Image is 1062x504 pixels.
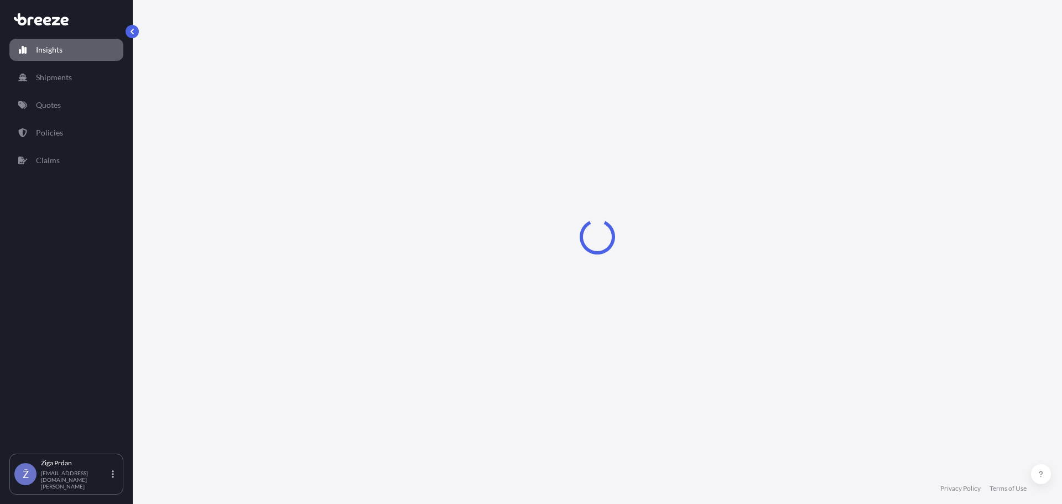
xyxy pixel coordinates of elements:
a: Privacy Policy [940,484,981,493]
a: Claims [9,149,123,172]
p: Shipments [36,72,72,83]
a: Insights [9,39,123,61]
p: Quotes [36,100,61,111]
span: Ž [23,469,29,480]
a: Shipments [9,66,123,89]
p: Insights [36,44,63,55]
p: Žiga Prdan [41,459,110,467]
p: [EMAIL_ADDRESS][DOMAIN_NAME][PERSON_NAME] [41,470,110,490]
a: Policies [9,122,123,144]
a: Terms of Use [990,484,1027,493]
a: Quotes [9,94,123,116]
p: Policies [36,127,63,138]
p: Claims [36,155,60,166]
